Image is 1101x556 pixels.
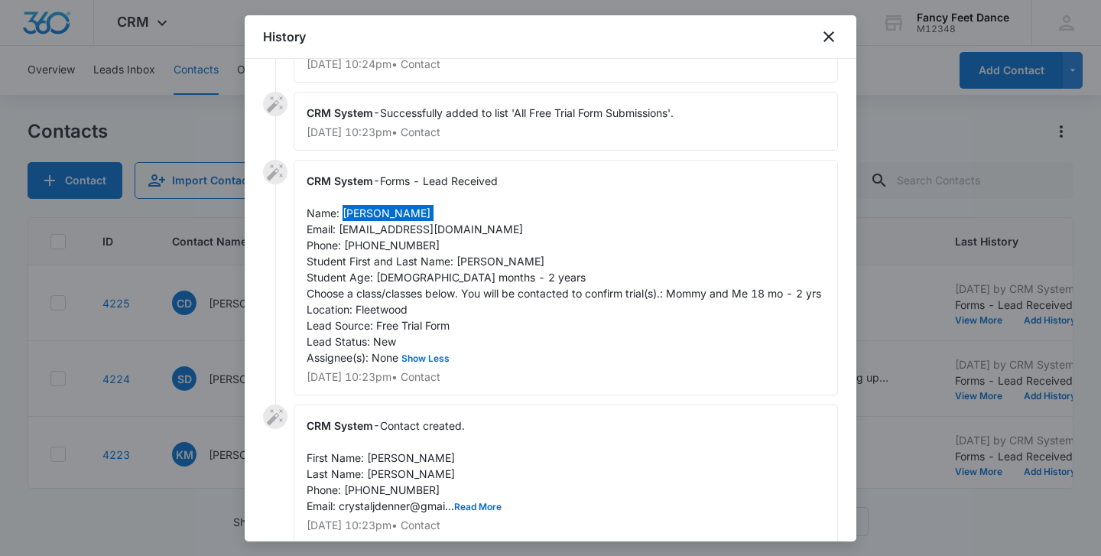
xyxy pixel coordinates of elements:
button: Show Less [398,354,453,363]
div: - [294,92,838,151]
p: [DATE] 10:23pm • Contact [307,127,825,138]
div: - [294,405,838,544]
span: CRM System [307,174,373,187]
p: [DATE] 10:24pm • Contact [307,59,825,70]
span: CRM System [307,106,373,119]
button: Read More [454,502,502,512]
span: CRM System [307,419,373,432]
button: close [820,28,838,46]
div: - [294,160,838,395]
span: Successfully added to list 'All Free Trial Form Submissions'. [380,106,674,119]
p: [DATE] 10:23pm • Contact [307,520,825,531]
h1: History [263,28,306,46]
span: Contact created. First Name: [PERSON_NAME] Last Name: [PERSON_NAME] Phone: [PHONE_NUMBER] Email: ... [307,419,502,512]
p: [DATE] 10:23pm • Contact [307,372,825,382]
